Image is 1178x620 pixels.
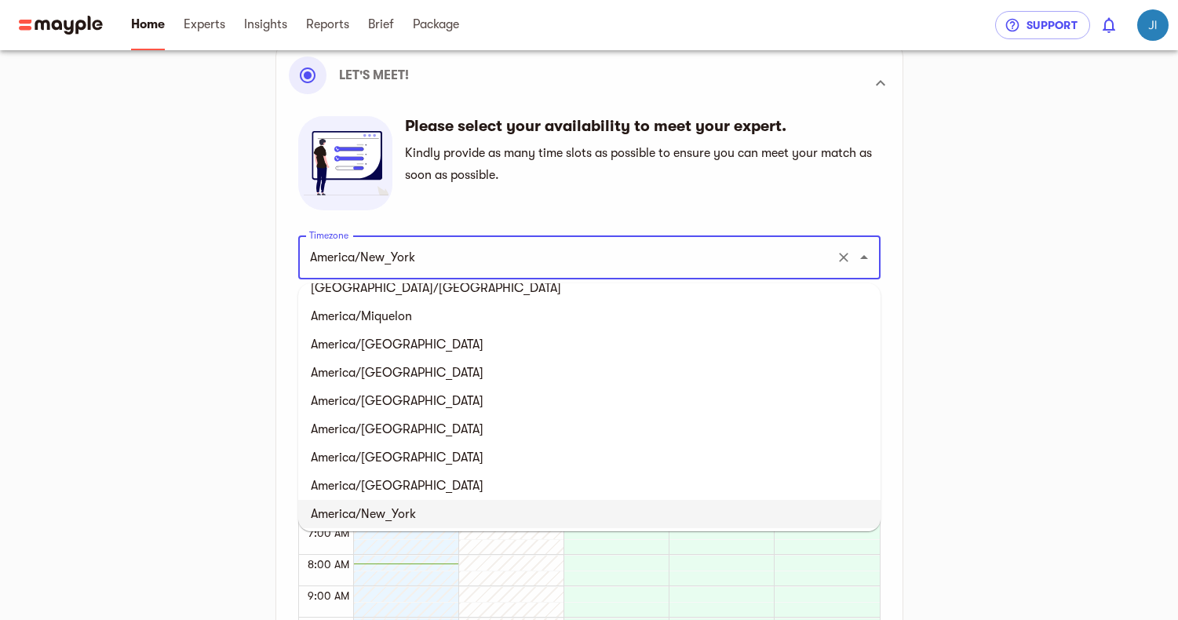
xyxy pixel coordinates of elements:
li: America/[GEOGRAPHIC_DATA] [298,472,881,500]
span: Insights [244,15,287,34]
li: America/[GEOGRAPHIC_DATA] [298,330,881,359]
span: 9:00 AM [304,589,353,602]
li: America/New_York [298,500,881,528]
img: Main logo [19,16,103,35]
img: tvqtMCI3R92JAmaHQHce [1137,9,1169,41]
li: America/Miquelon [298,302,881,330]
button: Close [853,246,875,268]
span: Home [131,15,165,34]
button: Clear [833,246,855,268]
span: Experts [184,15,225,34]
li: America/[GEOGRAPHIC_DATA] [298,359,881,387]
li: America/[GEOGRAPHIC_DATA] [298,443,881,472]
span: 8:00 AM [304,558,353,571]
button: Support [995,11,1090,39]
span: Package [413,15,459,34]
div: Let's meet! [289,57,890,110]
h6: Kindly provide as many time slots as possible to ensure you can meet your match as soon as possible. [405,142,872,186]
button: show 0 new notifications [1090,6,1128,44]
span: Brief [368,15,394,34]
li: America/Nipigon [298,528,881,556]
h6: Please select your availability to meet your expert. [405,116,872,137]
li: [GEOGRAPHIC_DATA]/[GEOGRAPHIC_DATA] [298,274,881,302]
li: America/[GEOGRAPHIC_DATA] [298,387,881,415]
span: Support [1008,16,1078,35]
p: Let's meet! [339,66,409,85]
span: Reports [306,15,349,34]
li: America/[GEOGRAPHIC_DATA] [298,415,881,443]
